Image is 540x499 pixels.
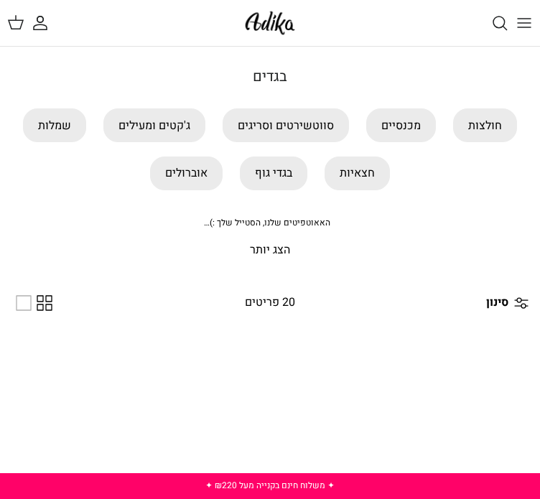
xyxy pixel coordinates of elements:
[32,7,63,39] a: החשבון שלי
[486,286,529,320] a: סינון
[486,294,508,312] span: סינון
[150,157,223,190] a: אוברולים
[366,108,436,142] a: מכנסיים
[11,241,529,260] p: הצג יותר
[240,157,307,190] a: בגדי גוף
[325,157,390,190] a: חצאיות
[223,108,349,142] a: סווטשירטים וסריגים
[205,479,335,492] a: ✦ משלוח חינם בקנייה מעל ₪220 ✦
[23,108,86,142] a: שמלות
[198,294,342,312] div: 20 פריטים
[477,7,508,39] a: חיפוש
[204,216,330,229] span: האאוטפיטים שלנו, הסטייל שלך :)
[11,68,529,85] h1: בגדים
[508,7,540,39] button: Toggle menu
[453,108,517,142] a: חולצות
[103,108,205,142] a: ג'קטים ומעילים
[241,7,299,39] img: Adika IL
